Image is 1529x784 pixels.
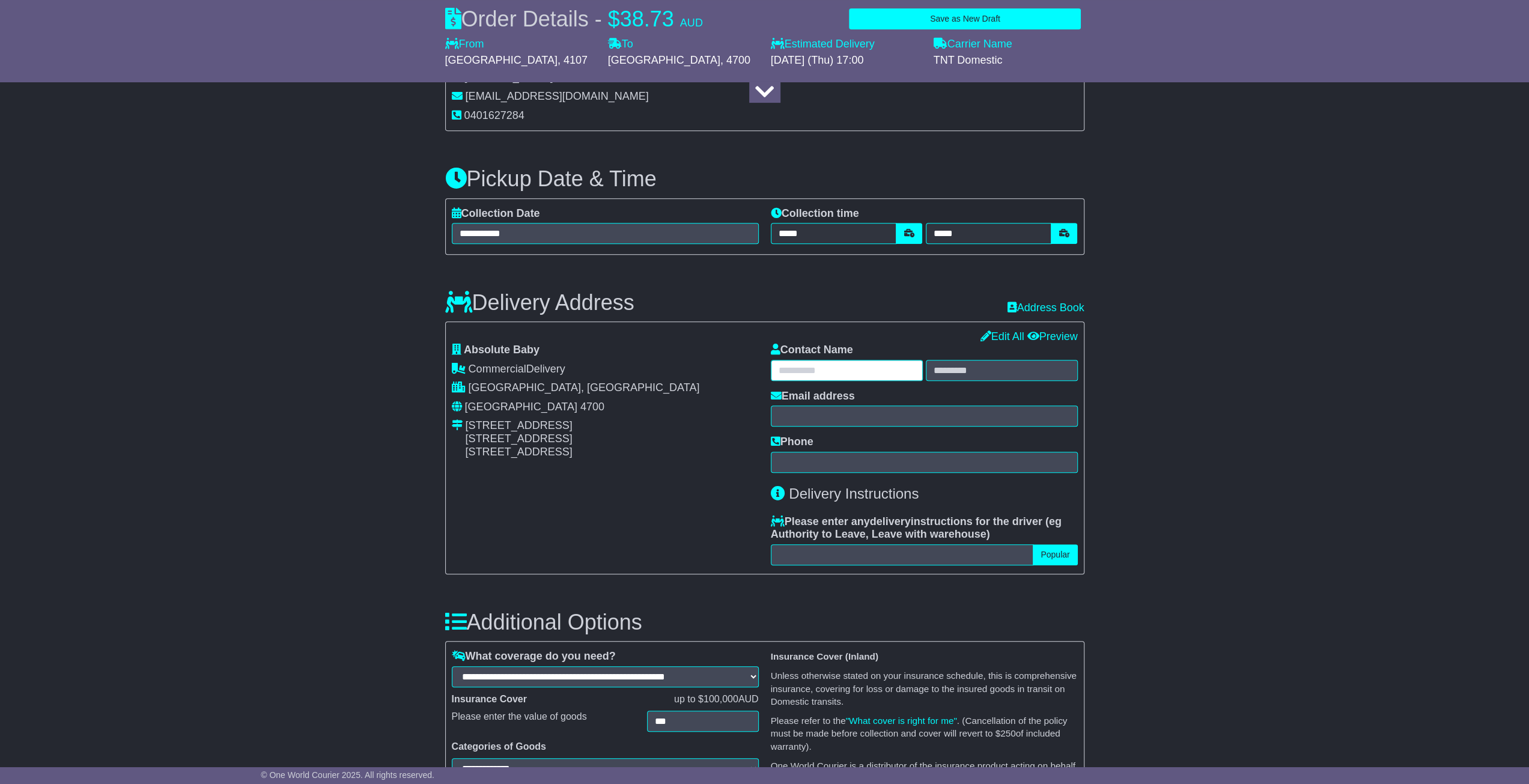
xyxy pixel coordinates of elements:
h3: Pickup Date & Time [445,167,1084,191]
label: Carrier Name [934,38,1012,51]
small: Unless otherwise stated on your insurance schedule, this is comprehensive insurance, covering for... [771,670,1077,707]
span: Absolute Baby [464,344,540,356]
label: What coverage do you need? [452,650,616,663]
span: delivery [870,515,911,527]
div: Please enter the value of goods [446,711,641,732]
button: Save as New Draft [849,8,1081,29]
div: Order Details - [445,6,703,32]
b: Insurance Cover (Inland) [771,651,878,661]
label: Estimated Delivery [771,38,922,51]
div: [DATE] (Thu) 17:00 [771,54,922,67]
b: Insurance Cover [452,694,527,704]
span: eg Authority to Leave, Leave with warehouse [771,515,1062,541]
span: © One World Courier 2025. All rights reserved. [261,770,434,780]
div: Delivery [452,363,759,376]
div: [STREET_ADDRESS] [466,433,573,446]
label: Collection time [771,207,859,220]
label: Phone [771,436,813,449]
label: Collection Date [452,207,540,220]
span: AUD [680,17,703,29]
span: 100,000 [704,694,738,704]
a: Preview [1027,330,1077,342]
div: up to $ AUD [668,693,765,705]
label: To [608,38,633,51]
span: $ [608,7,620,31]
span: 38.73 [620,7,674,31]
div: [STREET_ADDRESS] [466,446,573,459]
h3: Delivery Address [445,291,634,315]
span: , 4107 [558,54,588,66]
label: Please enter any instructions for the driver ( ) [771,515,1078,541]
button: Popular [1033,544,1077,565]
b: Categories of Goods [452,741,546,752]
span: 4700 [580,401,604,413]
small: Please refer to the . (Cancellation of the policy must be made before collection and cover will r... [771,716,1068,752]
label: Contact Name [771,344,853,357]
span: [GEOGRAPHIC_DATA] [465,401,577,413]
div: TNT Domestic [934,54,1084,67]
span: 0401627284 [464,109,524,121]
span: 250 [1000,728,1016,738]
span: [GEOGRAPHIC_DATA], [GEOGRAPHIC_DATA] [469,381,700,394]
span: [GEOGRAPHIC_DATA] [445,54,558,66]
label: Email address [771,390,855,403]
span: , 4700 [720,54,750,66]
h3: Additional Options [445,610,1084,634]
a: "What cover is right for me" [846,716,957,726]
label: From [445,38,484,51]
a: Edit All [980,330,1024,342]
span: Delivery Instructions [789,485,919,502]
span: [GEOGRAPHIC_DATA] [608,54,720,66]
a: Address Book [1007,302,1084,314]
div: [STREET_ADDRESS] [466,419,573,433]
span: Commercial [469,363,526,375]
